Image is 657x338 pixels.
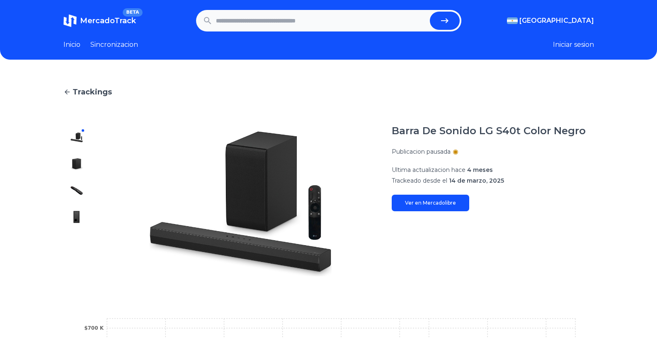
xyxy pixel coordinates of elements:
[123,8,142,17] span: BETA
[84,325,104,331] tspan: $700 K
[63,40,80,50] a: Inicio
[70,157,83,171] img: Barra De Sonido LG S40t Color Negro
[70,237,83,250] img: Barra De Sonido LG S40t Color Negro
[63,14,136,27] a: MercadoTrackBETA
[392,166,465,174] span: Ultima actualizacion hace
[507,17,518,24] img: Argentina
[392,147,451,156] p: Publicacion pausada
[392,177,447,184] span: Trackeado desde el
[70,210,83,224] img: Barra De Sonido LG S40t Color Negro
[63,14,77,27] img: MercadoTrack
[467,166,493,174] span: 4 meses
[553,40,594,50] button: Iniciar sesion
[519,16,594,26] span: [GEOGRAPHIC_DATA]
[73,86,112,98] span: Trackings
[392,195,469,211] a: Ver en Mercadolibre
[70,263,83,277] img: Barra De Sonido LG S40t Color Negro
[449,177,504,184] span: 14 de marzo, 2025
[392,124,586,138] h1: Barra De Sonido LG S40t Color Negro
[80,16,136,25] span: MercadoTrack
[63,86,594,98] a: Trackings
[107,124,375,283] img: Barra De Sonido LG S40t Color Negro
[507,16,594,26] button: [GEOGRAPHIC_DATA]
[70,131,83,144] img: Barra De Sonido LG S40t Color Negro
[90,40,138,50] a: Sincronizacion
[70,184,83,197] img: Barra De Sonido LG S40t Color Negro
